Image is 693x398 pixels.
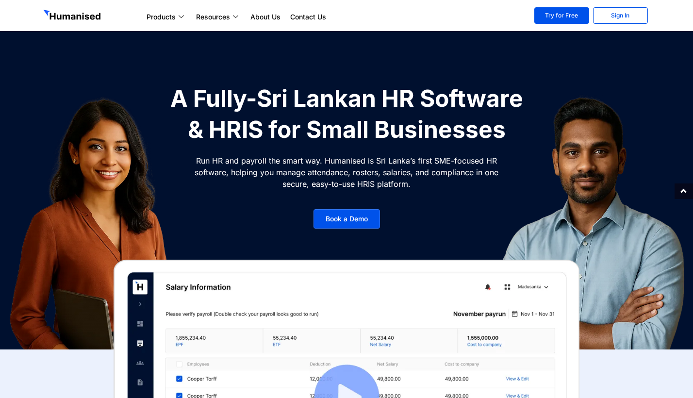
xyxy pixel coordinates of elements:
img: GetHumanised Logo [43,10,102,22]
a: About Us [246,11,285,23]
a: Contact Us [285,11,331,23]
a: Book a Demo [313,209,380,229]
a: Resources [191,11,246,23]
a: Sign In [593,7,648,24]
a: Try for Free [534,7,589,24]
a: Products [142,11,191,23]
p: Run HR and payroll the smart way. Humanised is Sri Lanka’s first SME-focused HR software, helping... [194,155,499,190]
span: Book a Demo [326,216,368,222]
h1: A Fully-Sri Lankan HR Software & HRIS for Small Businesses [165,83,528,145]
